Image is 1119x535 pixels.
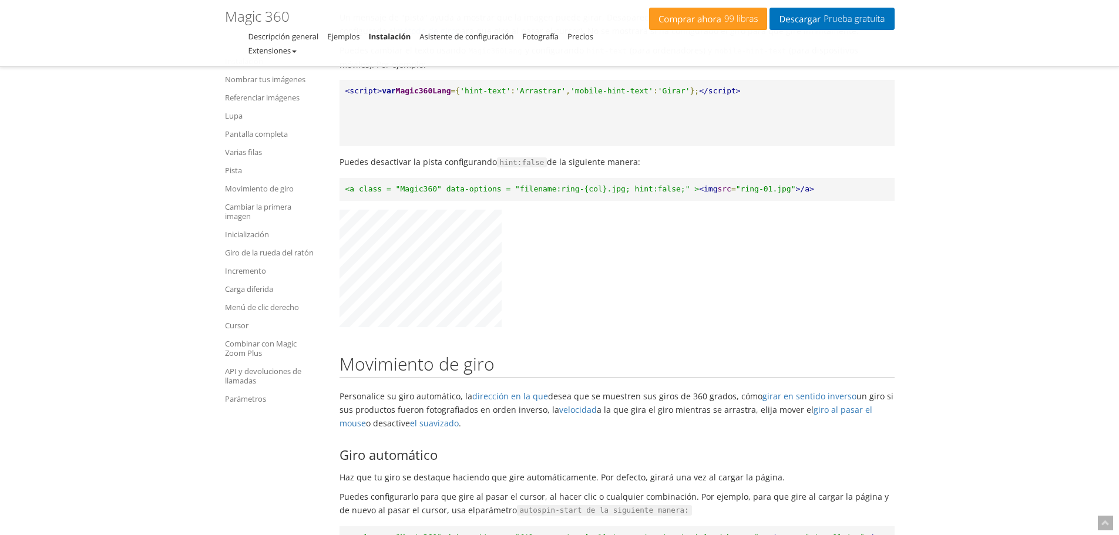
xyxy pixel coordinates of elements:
a: Combinar con Magic Zoom Plus [225,337,325,360]
font: desea que se muestren sus giros de 360 ​​grados, cómo [548,391,762,402]
font: 99 libras [724,13,758,25]
font: Haz que tu giro se destaque haciendo que gire automáticamente. Por defecto, girará una vez al car... [340,472,785,483]
font: de la siguiente manera: [547,156,640,167]
font: a la que gira el giro mientras se arrastra, elija mover el [597,404,814,415]
font: <script> [345,86,382,95]
font: Cursor [225,320,248,331]
font: 'Arrastrar' [515,86,566,95]
font: un giro si sus productos fueron fotografiados en orden inverso, la [340,391,893,415]
font: Descargar [779,14,821,25]
font: { [455,86,460,95]
a: Asistente de configuración [419,31,513,42]
font: , [566,86,570,95]
a: Precios [567,31,593,42]
a: girar en sentido inverso [762,391,856,402]
font: Incremento [225,265,266,276]
font: Referenciar imágenes [225,92,300,103]
font: Personalice su giro automático, la [340,391,472,402]
font: = [451,86,456,95]
a: Ejemplos [327,31,359,42]
font: "ring-01.jpg" [736,184,796,193]
font: Pista [225,165,242,176]
a: Lupa [225,109,325,123]
font: Inicialización [225,229,269,240]
font: Giro de la rueda del ratón [225,247,314,258]
font: Nombrar tus imágenes [225,74,305,85]
a: Varias filas [225,145,325,159]
a: Giro de la rueda del ratón [225,245,325,260]
a: API y devoluciones de llamadas [225,364,325,388]
font: Cambiar la primera imagen [225,201,291,221]
font: Prueba gratuita [824,13,885,25]
font: <img [699,184,717,193]
a: Inicialización [225,227,325,241]
font: Parámetros [225,393,266,404]
font: Movimiento de giro [225,183,294,194]
font: Puedes desactivar la pista configurando [340,156,497,167]
font: src [717,184,731,193]
a: Parámetros [225,392,325,406]
font: Extensiones [248,45,291,56]
font: Comprar ahora [658,14,721,25]
a: giro al pasar el mouse [340,404,872,429]
font: Lupa [225,110,243,121]
font: Movimiento de giro [340,352,495,376]
a: Cursor [225,318,325,332]
a: Referenciar imágenes [225,90,325,105]
font: 'Girar' [658,86,690,95]
font: Giro automático [340,446,438,463]
font: o desactive [366,418,410,429]
font: Carga diferida [225,284,273,294]
a: velocidad [559,404,597,415]
a: Comprar ahora99 libras [649,8,768,30]
font: Magic360Lang [396,86,451,95]
font: Varias filas [225,147,262,157]
font: parámetro [475,504,517,516]
font: Magic 360 [225,6,290,26]
font: hint:false [500,158,545,167]
font: Menú de clic derecho [225,302,299,312]
a: Descripción general [248,31,319,42]
font: </script> [699,86,740,95]
a: Cambiar la primera imagen [225,200,325,223]
font: <a class = "Magic360" data-options = "filename:ring-{col}.jpg; hint:false;" > [345,184,700,193]
a: Menú de clic derecho [225,300,325,314]
font: >/a> [796,184,814,193]
font: Combinar con Magic Zoom Plus [225,338,297,358]
font: . [459,418,461,429]
font: Puedes configurarlo para que gire al pasar el cursor, al hacer clic o cualquier combinación. Por ... [340,491,889,516]
font: : [653,86,658,95]
a: Nombrar tus imágenes [225,72,325,86]
font: Pantalla completa [225,129,288,139]
a: Pantalla completa [225,127,325,141]
font: API y devoluciones de llamadas [225,366,301,386]
a: Fotografía [523,31,559,42]
a: DescargarPrueba gratuita [769,8,894,30]
a: el suavizado [410,418,459,429]
a: Movimiento de giro [225,181,325,196]
a: Pista [225,163,325,177]
a: Incremento [225,264,325,278]
a: Extensiones [248,45,297,56]
font: = [731,184,736,193]
a: dirección en la que [472,391,548,402]
a: Instalación [368,31,411,42]
font: 'hint-text' [460,86,510,95]
font: : [510,86,515,95]
font: var [382,86,395,95]
a: Carga diferida [225,282,325,296]
font: autospin-start de la siguiente manera: [520,506,689,515]
font: 'mobile-hint-text' [570,86,653,95]
font: }; [690,86,700,95]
